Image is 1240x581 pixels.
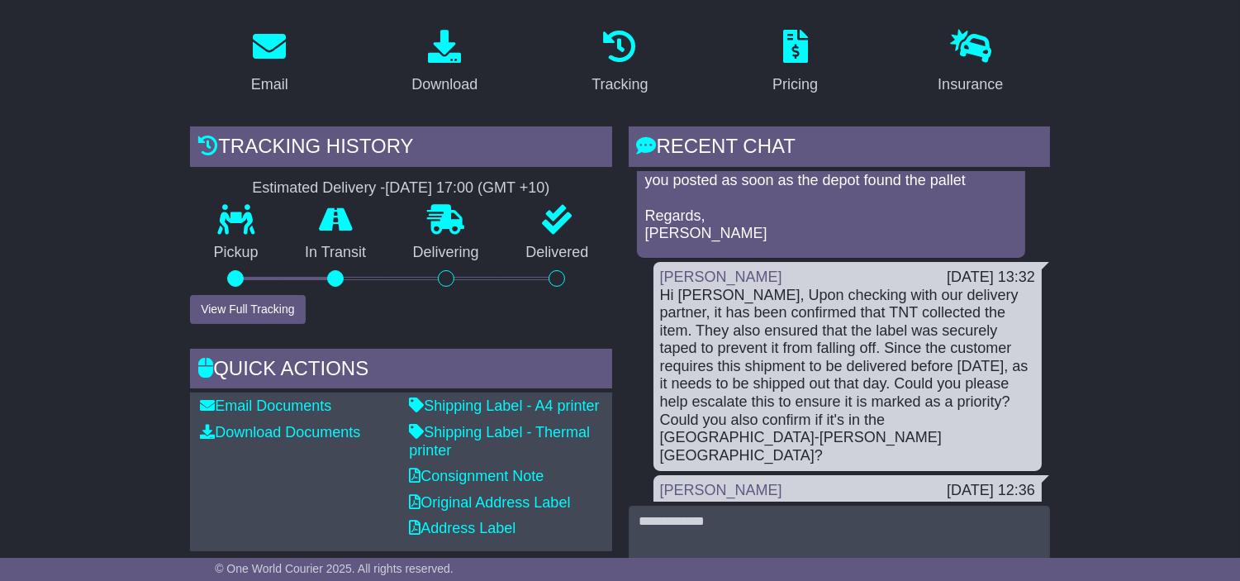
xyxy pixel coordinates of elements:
[947,269,1035,287] div: [DATE] 13:32
[772,74,818,96] div: Pricing
[409,494,570,511] a: Original Address Label
[629,126,1050,171] div: RECENT CHAT
[660,482,782,498] a: [PERSON_NAME]
[411,74,477,96] div: Download
[251,74,288,96] div: Email
[409,424,590,459] a: Shipping Label - Thermal printer
[591,74,648,96] div: Tracking
[282,244,390,262] p: In Transit
[401,24,488,102] a: Download
[190,244,282,262] p: Pickup
[215,562,454,575] span: © One World Courier 2025. All rights reserved.
[660,287,1035,465] div: Hi [PERSON_NAME], Upon checking with our delivery partner, it has been confirmed that TNT collect...
[385,179,549,198] div: [DATE] 17:00 (GMT +10)
[190,349,611,393] div: Quick Actions
[660,269,782,285] a: [PERSON_NAME]
[581,24,658,102] a: Tracking
[645,118,1017,243] p: Hi [PERSON_NAME], I have passed on the information to TNT and will keep you posted as soon as the...
[200,398,331,414] a: Email Documents
[762,24,829,102] a: Pricing
[927,24,1014,102] a: Insurance
[938,74,1003,96] div: Insurance
[947,482,1035,500] div: [DATE] 12:36
[190,179,611,198] div: Estimated Delivery -
[409,398,599,414] a: Shipping Label - A4 printer
[502,244,612,262] p: Delivered
[409,520,515,536] a: Address Label
[389,244,502,262] p: Delivering
[200,424,360,441] a: Download Documents
[190,126,611,171] div: Tracking history
[190,295,305,324] button: View Full Tracking
[240,24,299,102] a: Email
[660,500,1035,554] div: Hi [PERSON_NAME], The customer has mentioned that the item is a Belling oven. I will now update t...
[409,468,544,484] a: Consignment Note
